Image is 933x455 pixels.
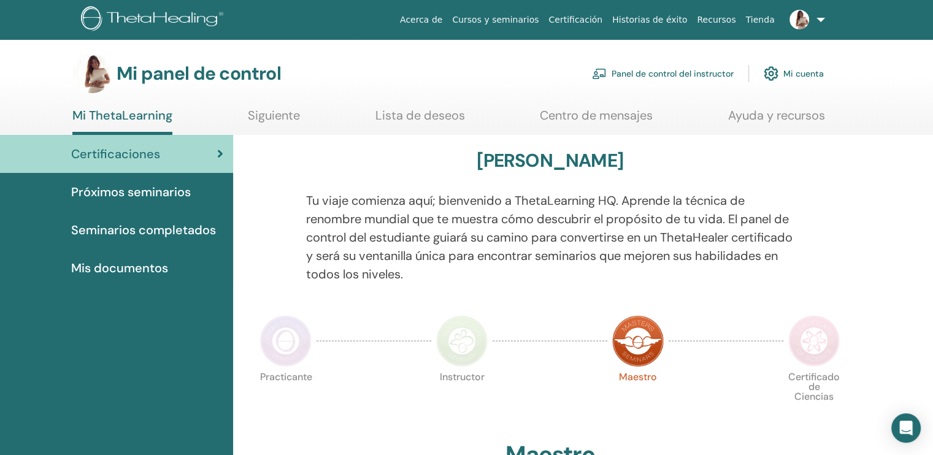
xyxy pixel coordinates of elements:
[788,315,840,367] img: Certificado de Ciencias
[436,372,488,424] p: Instructor
[612,68,734,79] font: Panel de control del instructor
[612,315,664,367] img: Maestro
[72,108,172,135] a: Mi ThetaLearning
[607,9,692,31] a: Historias de éxito
[543,9,607,31] a: Certificación
[692,9,740,31] a: Recursos
[375,108,465,132] a: Lista de deseos
[477,150,623,172] h3: [PERSON_NAME]
[436,315,488,367] img: Instructor
[540,108,653,132] a: Centro de mensajes
[612,372,664,424] p: Maestro
[260,315,312,367] img: Practicante
[764,60,824,87] a: Mi cuenta
[117,63,281,85] h3: Mi panel de control
[592,68,607,79] img: chalkboard-teacher.svg
[71,183,191,201] span: Próximos seminarios
[81,6,228,34] img: logo.png
[741,9,780,31] a: Tienda
[395,9,447,31] a: Acerca de
[891,413,921,443] div: Abra Intercom Messenger
[260,372,312,424] p: Practicante
[306,191,794,283] p: Tu viaje comienza aquí; bienvenido a ThetaLearning HQ. Aprende la técnica de renombre mundial que...
[789,10,809,29] img: default.jpg
[71,221,216,239] span: Seminarios completados
[71,145,160,163] span: Certificaciones
[783,68,824,79] font: Mi cuenta
[447,9,543,31] a: Cursos y seminarios
[72,54,112,93] img: default.jpg
[788,372,840,424] p: Certificado de Ciencias
[71,259,168,277] span: Mis documentos
[592,60,734,87] a: Panel de control del instructor
[248,108,300,132] a: Siguiente
[728,108,825,132] a: Ayuda y recursos
[764,63,778,84] img: cog.svg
